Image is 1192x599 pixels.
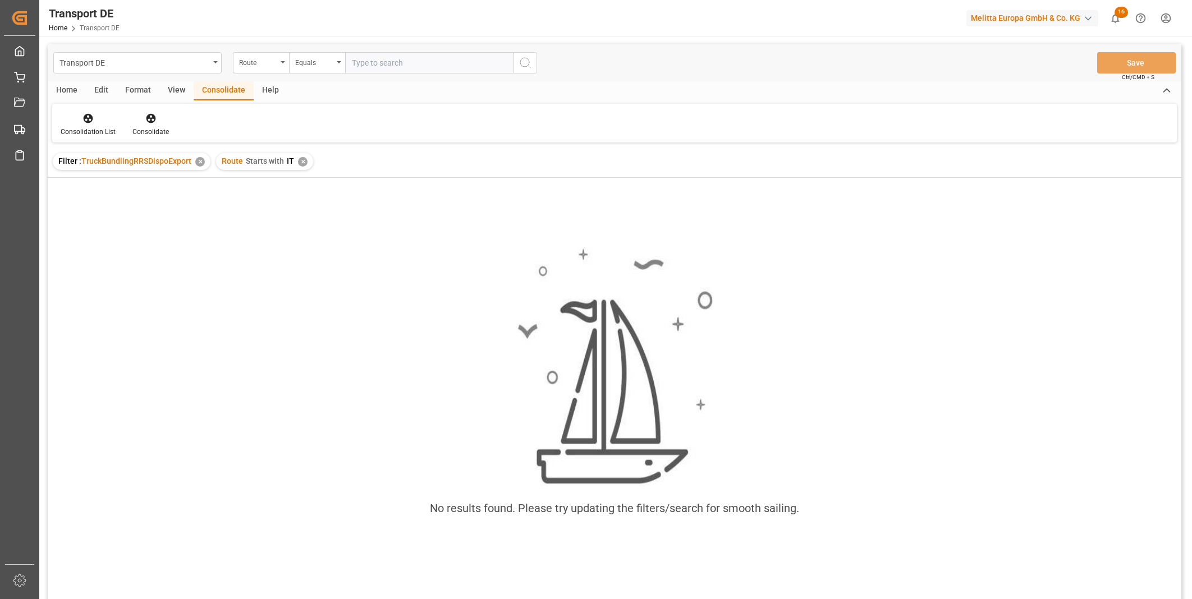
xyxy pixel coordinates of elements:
button: Melitta Europa GmbH & Co. KG [966,7,1103,29]
span: TruckBundlingRRSDispoExport [81,156,191,165]
span: Route [222,156,243,165]
img: smooth_sailing.jpeg [516,247,713,486]
button: Save [1097,52,1176,73]
div: Consolidate [194,81,254,100]
div: Consolidation List [61,127,116,137]
div: Home [48,81,86,100]
span: Filter : [58,156,81,165]
div: View [159,81,194,100]
div: Transport DE [49,5,120,22]
div: Consolidate [132,127,169,137]
div: ✕ [195,157,205,167]
button: show 16 new notifications [1103,6,1128,31]
div: Equals [295,55,333,68]
div: Route [239,55,277,68]
span: Starts with [246,156,284,165]
span: IT [287,156,294,165]
button: open menu [289,52,345,73]
span: 16 [1115,7,1128,18]
button: open menu [233,52,289,73]
a: Home [49,24,67,32]
div: Format [117,81,159,100]
span: Ctrl/CMD + S [1122,73,1154,81]
button: Help Center [1128,6,1153,31]
div: ✕ [298,157,308,167]
input: Type to search [345,52,514,73]
div: Help [254,81,287,100]
button: search button [514,52,537,73]
div: No results found. Please try updating the filters/search for smooth sailing. [430,500,799,517]
div: Edit [86,81,117,100]
div: Transport DE [59,55,209,69]
div: Melitta Europa GmbH & Co. KG [966,10,1098,26]
button: open menu [53,52,222,73]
